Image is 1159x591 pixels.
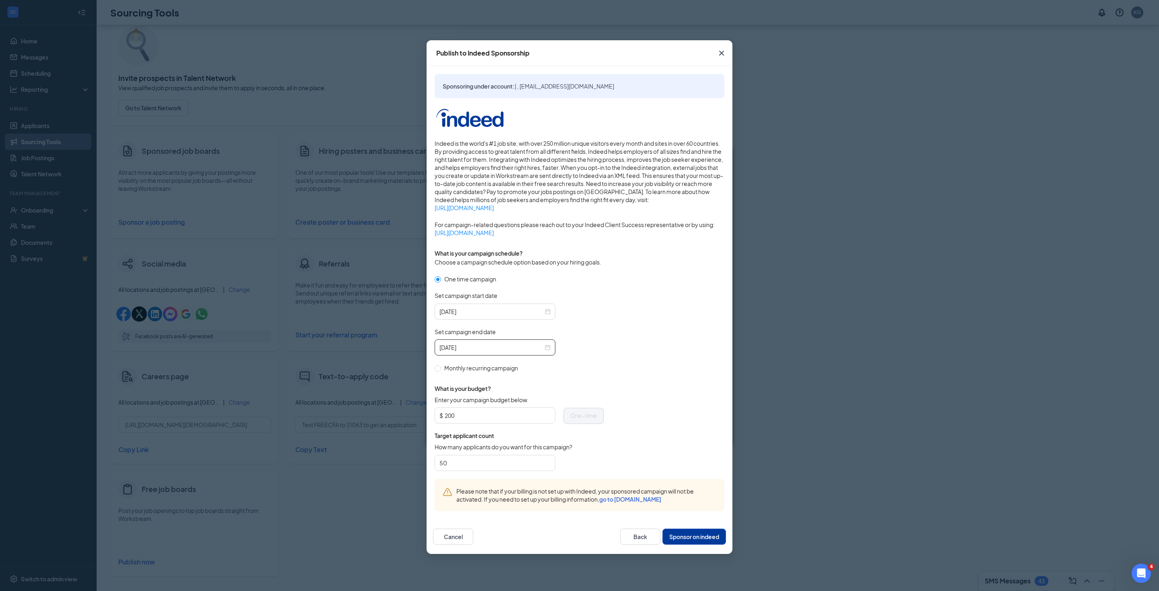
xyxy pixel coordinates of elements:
span: Sponsoring under account: [443,82,614,90]
iframe: Intercom live chat [1132,564,1151,583]
span: 4 [1148,564,1155,570]
span: $ [439,409,443,422]
span: Indeed is the world's #1 job site, with over 250 million unique visitors every month and sites in... [435,139,724,212]
span: Set campaign start date [435,291,497,300]
button: Sponsor on indeed [662,529,726,545]
span: Monthly recurring campaign [441,364,521,372]
span: | , [EMAIL_ADDRESS][DOMAIN_NAME] [515,83,614,90]
span: Set campaign end date [435,328,496,336]
button: Back [620,529,660,545]
button: Close [711,40,732,66]
span: Enter your campaign budget below. [435,396,528,404]
span: How many applicants do you want for this campaign? [435,443,572,451]
input: 2025-10-29 [439,343,543,352]
a: [URL][DOMAIN_NAME] [435,204,724,212]
div: Publish to Indeed Sponsorship [436,49,530,58]
a: go to [DOMAIN_NAME] [599,496,661,503]
span: What is your campaign schedule? [435,250,523,257]
svg: Warning [443,487,452,497]
span: What is your budget? [435,384,604,393]
input: 2025-10-15 [439,307,543,316]
span: One-time [570,412,597,419]
span: Target applicant count [435,432,604,440]
a: [URL][DOMAIN_NAME] [435,229,724,237]
span: Please note that if your billing is not set up with Indeed, your sponsored campaign will not be a... [456,487,716,503]
span: One time campaign [441,275,499,283]
button: Cancel [433,529,473,545]
svg: Cross [717,48,726,58]
span: For campaign-related questions please reach out to your Indeed Client Success representative or b... [435,221,724,237]
span: Choose a campaign schedule option based on your hiring goals. [435,258,601,266]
